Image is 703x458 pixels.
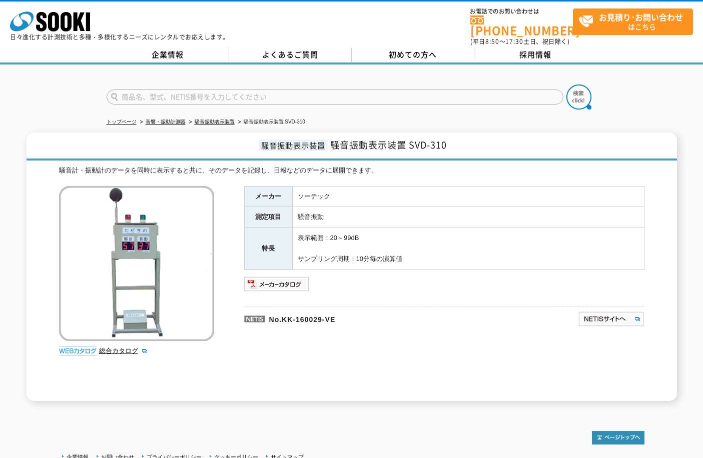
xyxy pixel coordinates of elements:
div: 騒音計・振動計のデータを同時に表示すると共に、そのデータを記録し、日報などのデータに展開できます。 [59,165,644,176]
a: 総合カタログ [99,347,148,354]
th: 特長 [244,228,292,269]
a: お見積り･お問い合わせはこちら [573,8,693,35]
span: 17:30 [505,37,523,46]
strong: お見積り･お問い合わせ [599,11,683,23]
a: [PHONE_NUMBER] [470,15,573,36]
p: 日々進化する計測技術と多種・多様化するニーズにレンタルでお応えします。 [10,34,229,40]
li: 騒音振動表示装置 SVD-310 [236,117,305,127]
a: よくあるご質問 [229,47,352,62]
th: 測定項目 [244,207,292,228]
a: トップページ [107,119,137,124]
a: 音響・振動計測器 [146,119,186,124]
img: 騒音振動表示装置 SVD-310 [59,186,214,341]
a: 採用情報 [474,47,597,62]
span: 騒音振動表示装置 [259,139,328,151]
td: ソーテック [292,186,644,207]
span: 初めての方へ [389,49,437,60]
img: NETISサイトへ [578,311,644,327]
th: メーカー [244,186,292,207]
a: 騒音振動表示装置 [195,119,235,124]
img: btn_search.png [566,84,591,109]
a: 初めての方へ [352,47,474,62]
td: 騒音振動 [292,207,644,228]
span: お電話でのお問い合わせは [470,8,573,14]
span: (平日 ～ 土日、祝日除く) [470,37,569,46]
span: はこちら [578,9,692,34]
img: トップページへ [592,431,644,444]
a: メーカーカタログ [244,282,310,290]
a: 企業情報 [107,47,229,62]
img: メーカーカタログ [244,276,310,292]
td: 表示範囲：20～99dB サンプリング周期：10分毎の演算値 [292,228,644,269]
p: No.KK-160029-VE [244,306,481,330]
span: 8:50 [485,37,499,46]
input: 商品名、型式、NETIS番号を入力してください [107,89,563,104]
img: webカタログ [59,346,97,356]
span: 騒音振動表示装置 SVD-310 [330,138,447,151]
